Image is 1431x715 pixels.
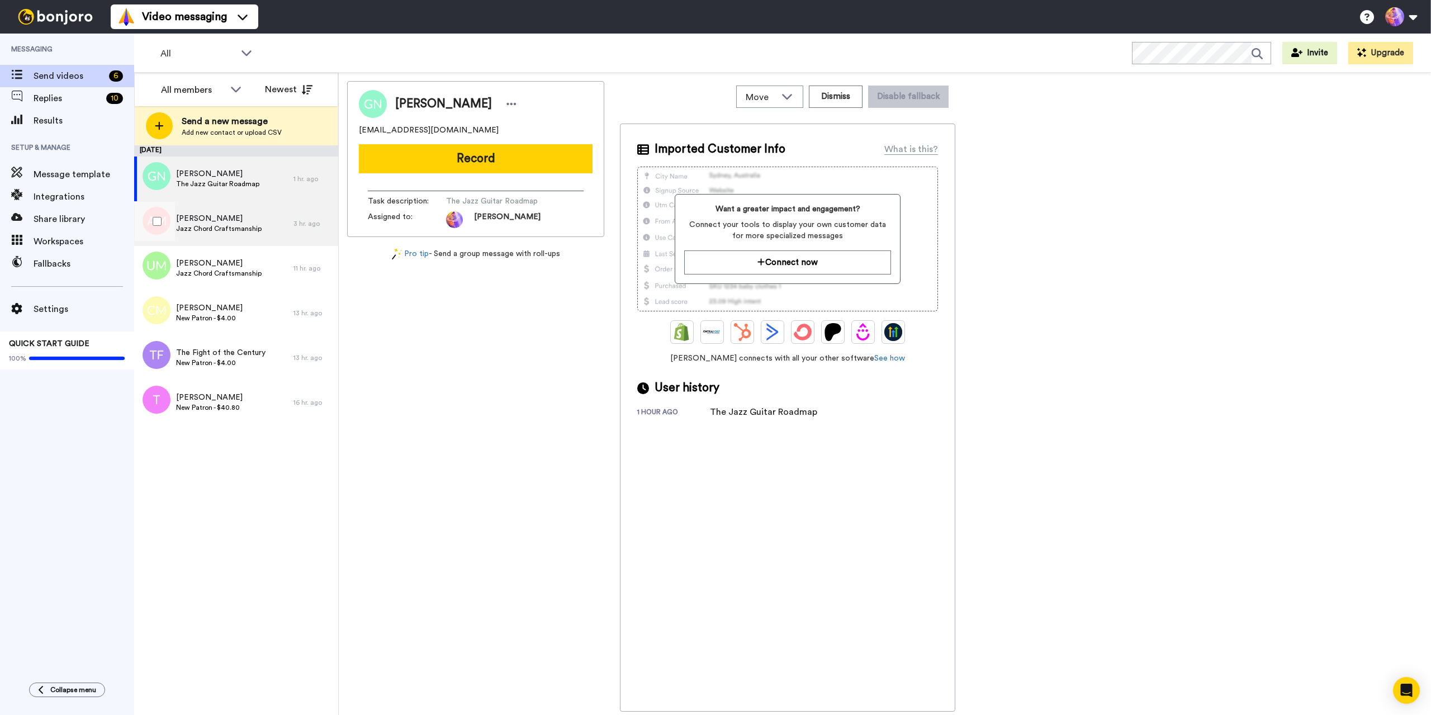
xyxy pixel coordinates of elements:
[293,353,333,362] div: 13 hr. ago
[854,323,872,341] img: Drip
[1348,42,1413,64] button: Upgrade
[182,128,282,137] span: Add new contact or upload CSV
[143,162,170,190] img: gn.png
[176,179,259,188] span: The Jazz Guitar Roadmap
[176,314,243,323] span: New Patron - $4.00
[684,250,890,274] button: Connect now
[359,144,593,173] button: Record
[176,392,243,403] span: [PERSON_NAME]
[34,212,134,226] span: Share library
[637,353,938,364] span: [PERSON_NAME] connects with all your other software
[368,211,446,228] span: Assigned to:
[655,141,785,158] span: Imported Customer Info
[13,9,97,25] img: bj-logo-header-white.svg
[176,224,262,233] span: Jazz Chord Craftsmanship
[50,685,96,694] span: Collapse menu
[733,323,751,341] img: Hubspot
[884,143,938,156] div: What is this?
[176,403,243,412] span: New Patron - $40.80
[117,8,135,26] img: vm-color.svg
[176,168,259,179] span: [PERSON_NAME]
[106,93,123,104] div: 10
[9,340,89,348] span: QUICK START GUIDE
[176,347,266,358] span: The Fight of the Century
[868,86,949,108] button: Disable fallback
[293,174,333,183] div: 1 hr. ago
[1282,42,1337,64] button: Invite
[143,386,170,414] img: t.png
[257,78,321,101] button: Newest
[34,257,134,271] span: Fallbacks
[176,358,266,367] span: New Patron - $4.00
[359,125,499,136] span: [EMAIL_ADDRESS][DOMAIN_NAME]
[474,211,541,228] span: [PERSON_NAME]
[34,168,134,181] span: Message template
[182,115,282,128] span: Send a new message
[176,302,243,314] span: [PERSON_NAME]
[824,323,842,341] img: Patreon
[446,211,463,228] img: photo.jpg
[368,196,446,207] span: Task description :
[874,354,905,362] a: See how
[143,296,170,324] img: cm.png
[293,219,333,228] div: 3 hr. ago
[29,683,105,697] button: Collapse menu
[884,323,902,341] img: GoHighLevel
[34,114,134,127] span: Results
[161,83,225,97] div: All members
[794,323,812,341] img: ConvertKit
[293,309,333,318] div: 13 hr. ago
[176,213,262,224] span: [PERSON_NAME]
[34,69,105,83] span: Send videos
[143,341,170,369] img: tf.png
[359,90,387,118] img: Image of Giorgi Nikolaishvili
[446,196,552,207] span: The Jazz Guitar Roadmap
[703,323,721,341] img: Ontraport
[34,302,134,316] span: Settings
[293,398,333,407] div: 16 hr. ago
[655,380,719,396] span: User history
[809,86,863,108] button: Dismiss
[142,9,227,25] span: Video messaging
[134,145,338,157] div: [DATE]
[746,91,776,104] span: Move
[392,248,402,260] img: magic-wand.svg
[392,248,429,260] a: Pro tip
[395,96,492,112] span: [PERSON_NAME]
[673,323,691,341] img: Shopify
[710,405,817,419] div: The Jazz Guitar Roadmap
[176,258,262,269] span: [PERSON_NAME]
[34,235,134,248] span: Workspaces
[684,203,890,215] span: Want a greater impact and engagement?
[293,264,333,273] div: 11 hr. ago
[637,408,710,419] div: 1 hour ago
[176,269,262,278] span: Jazz Chord Craftsmanship
[143,252,170,280] img: um.png
[34,190,134,203] span: Integrations
[1393,677,1420,704] div: Open Intercom Messenger
[764,323,781,341] img: ActiveCampaign
[684,219,890,242] span: Connect your tools to display your own customer data for more specialized messages
[34,92,102,105] span: Replies
[347,248,604,260] div: - Send a group message with roll-ups
[9,354,26,363] span: 100%
[109,70,123,82] div: 6
[160,47,235,60] span: All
